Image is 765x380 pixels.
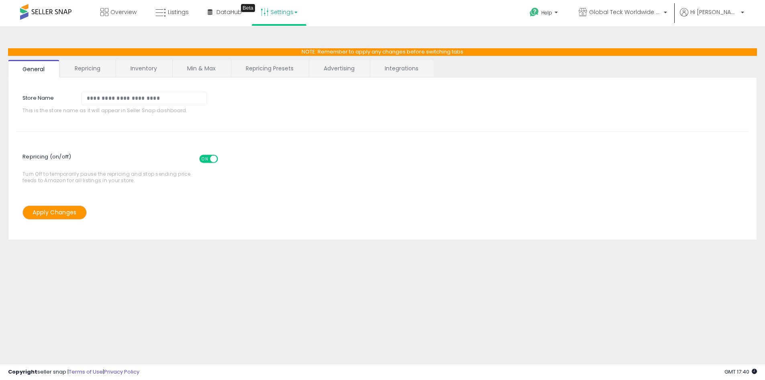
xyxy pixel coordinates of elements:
strong: Copyright [8,368,37,376]
a: Privacy Policy [104,368,139,376]
span: Repricing (on/off) [22,149,225,171]
span: OFF [217,156,230,162]
span: Global Teck Worldwide [GEOGRAPHIC_DATA] [589,8,661,16]
a: Repricing [60,60,115,77]
a: Hi [PERSON_NAME] [680,8,744,26]
p: NOTE: Remember to apply any changes before switching tabs [8,48,757,56]
div: Tooltip anchor [241,4,255,12]
span: Listings [168,8,189,16]
span: Overview [110,8,137,16]
span: Turn Off to temporarily pause the repricing and stop sending price feeds to Amazon for all listin... [22,151,195,183]
a: Advertising [309,60,369,77]
span: Hi [PERSON_NAME] [690,8,738,16]
a: General [8,60,59,78]
span: ON [200,156,210,162]
a: Min & Max [173,60,230,77]
span: This is the store name as it will appear in Seller Snap dashboard. [22,107,213,113]
a: Inventory [116,60,171,77]
div: seller snap | | [8,368,139,376]
i: Get Help [529,7,539,17]
span: Help [541,9,552,16]
a: Integrations [370,60,433,77]
a: Repricing Presets [231,60,308,77]
span: DataHub [216,8,242,16]
a: Terms of Use [69,368,103,376]
label: Store Name [16,92,75,102]
a: Help [523,1,566,26]
button: Apply Changes [22,205,87,220]
span: 2025-10-9 17:40 GMT [724,368,757,376]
